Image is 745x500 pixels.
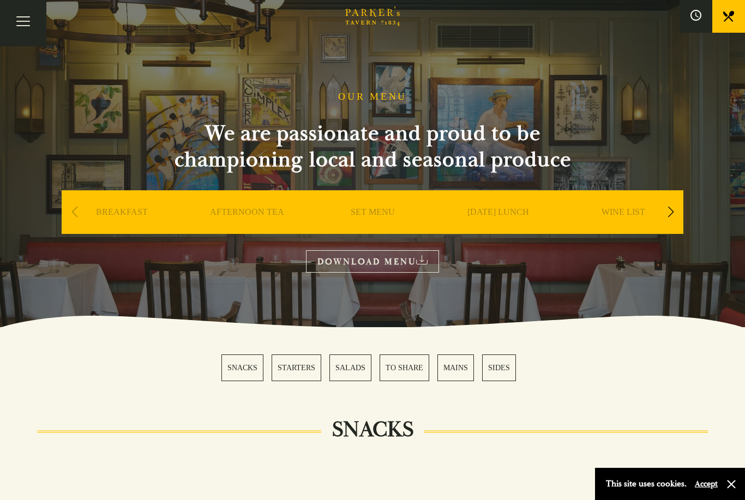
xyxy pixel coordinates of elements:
[563,190,683,267] div: 5 / 9
[62,190,182,267] div: 1 / 9
[67,200,82,224] div: Previous slide
[329,354,371,381] a: 3 / 6
[338,91,407,103] h1: OUR MENU
[221,354,263,381] a: 1 / 6
[96,207,148,250] a: BREAKFAST
[695,479,718,489] button: Accept
[321,417,424,443] h2: SNACKS
[154,121,591,173] h2: We are passionate and proud to be championing local and seasonal produce
[437,354,474,381] a: 5 / 6
[663,200,678,224] div: Next slide
[438,190,558,267] div: 4 / 9
[272,354,321,381] a: 2 / 6
[602,207,645,250] a: WINE LIST
[351,207,395,250] a: SET MENU
[187,190,307,267] div: 2 / 9
[210,207,284,250] a: AFTERNOON TEA
[482,354,516,381] a: 6 / 6
[467,207,529,250] a: [DATE] LUNCH
[380,354,429,381] a: 4 / 6
[313,190,432,267] div: 3 / 9
[606,476,687,492] p: This site uses cookies.
[726,479,737,490] button: Close and accept
[306,250,439,273] a: DOWNLOAD MENU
